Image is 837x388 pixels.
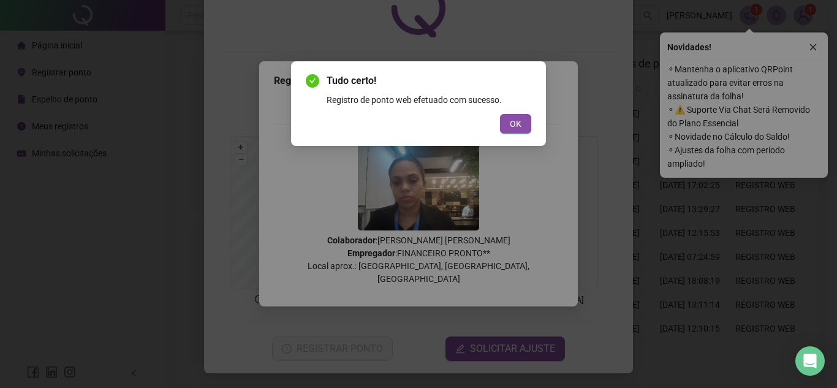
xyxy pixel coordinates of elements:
button: OK [500,114,531,134]
div: Open Intercom Messenger [795,346,825,376]
span: OK [510,117,521,131]
span: check-circle [306,74,319,88]
span: Tudo certo! [327,74,531,88]
div: Registro de ponto web efetuado com sucesso. [327,93,531,107]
